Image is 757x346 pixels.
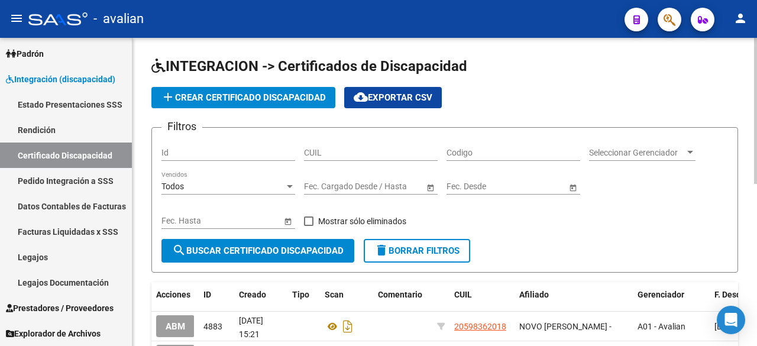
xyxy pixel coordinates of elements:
span: Creado [239,290,266,299]
span: Buscar Certificado Discapacidad [172,245,344,256]
mat-icon: person [733,11,748,25]
span: ID [203,290,211,299]
datatable-header-cell: Acciones [151,282,199,308]
span: Acciones [156,290,190,299]
span: Gerenciador [638,290,684,299]
span: Borrar Filtros [374,245,460,256]
span: A01 - Avalian [638,322,685,331]
input: Fecha inicio [447,182,490,192]
span: Todos [161,182,184,191]
span: 20598362018 [454,322,506,331]
h3: Filtros [161,118,202,135]
div: Open Intercom Messenger [717,306,745,334]
datatable-header-cell: Afiliado [515,282,633,308]
mat-icon: menu [9,11,24,25]
button: Borrar Filtros [364,239,470,263]
input: Fecha fin [357,182,415,192]
datatable-header-cell: Scan [320,282,373,308]
span: Integración (discapacidad) [6,73,115,86]
i: Descargar documento [340,317,355,336]
button: ABM [156,315,195,337]
datatable-header-cell: Gerenciador [633,282,710,308]
span: [DATE] [714,322,739,331]
button: Open calendar [424,181,436,193]
button: Open calendar [282,215,294,227]
span: INTEGRACION -> Certificados de Discapacidad [151,58,467,75]
span: 4883 [203,322,222,331]
button: Crear Certificado Discapacidad [151,87,335,108]
button: Buscar Certificado Discapacidad [161,239,354,263]
span: Seleccionar Gerenciador [589,148,685,158]
span: - avalian [93,6,144,32]
mat-icon: cloud_download [354,90,368,104]
span: Comentario [378,290,422,299]
span: [DATE] 15:21 [239,316,263,339]
span: Afiliado [519,290,549,299]
input: Fecha inicio [161,216,205,226]
span: Scan [325,290,344,299]
datatable-header-cell: Comentario [373,282,432,308]
span: NOVO [PERSON_NAME] - [519,322,612,331]
input: Fecha fin [215,216,273,226]
button: Open calendar [567,181,579,193]
span: Crear Certificado Discapacidad [161,92,326,103]
datatable-header-cell: Creado [234,282,287,308]
span: Explorador de Archivos [6,327,101,340]
mat-icon: add [161,90,175,104]
span: Tipo [292,290,309,299]
datatable-header-cell: CUIL [449,282,515,308]
datatable-header-cell: Tipo [287,282,320,308]
input: Fecha fin [500,182,558,192]
button: Exportar CSV [344,87,442,108]
datatable-header-cell: ID [199,282,234,308]
mat-icon: delete [374,243,389,257]
input: Fecha inicio [304,182,347,192]
span: ABM [166,321,185,332]
span: Padrón [6,47,44,60]
span: Exportar CSV [354,92,432,103]
mat-icon: search [172,243,186,257]
span: CUIL [454,290,472,299]
span: F. Desde [714,290,746,299]
span: Mostrar sólo eliminados [318,214,406,228]
span: Prestadores / Proveedores [6,302,114,315]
